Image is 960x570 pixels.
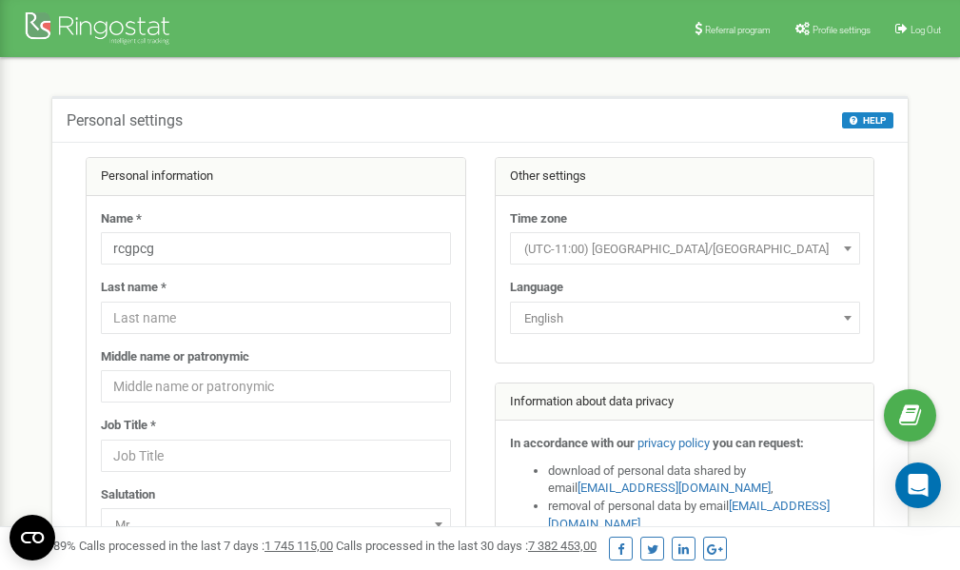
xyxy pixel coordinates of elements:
[496,158,874,196] div: Other settings
[578,481,771,495] a: [EMAIL_ADDRESS][DOMAIN_NAME]
[108,512,444,539] span: Mr.
[101,348,249,366] label: Middle name or patronymic
[517,236,853,263] span: (UTC-11:00) Pacific/Midway
[101,210,142,228] label: Name *
[496,383,874,422] div: Information about data privacy
[895,462,941,508] div: Open Intercom Messenger
[101,508,451,541] span: Mr.
[336,539,597,553] span: Calls processed in the last 30 days :
[517,305,853,332] span: English
[101,279,167,297] label: Last name *
[813,25,871,35] span: Profile settings
[87,158,465,196] div: Personal information
[101,370,451,403] input: Middle name or patronymic
[510,302,860,334] span: English
[842,112,893,128] button: HELP
[548,498,860,533] li: removal of personal data by email ,
[510,232,860,265] span: (UTC-11:00) Pacific/Midway
[911,25,941,35] span: Log Out
[637,436,710,450] a: privacy policy
[79,539,333,553] span: Calls processed in the last 7 days :
[101,440,451,472] input: Job Title
[705,25,771,35] span: Referral program
[101,486,155,504] label: Salutation
[101,417,156,435] label: Job Title *
[713,436,804,450] strong: you can request:
[510,436,635,450] strong: In accordance with our
[548,462,860,498] li: download of personal data shared by email ,
[10,515,55,560] button: Open CMP widget
[67,112,183,129] h5: Personal settings
[101,232,451,265] input: Name
[264,539,333,553] u: 1 745 115,00
[510,279,563,297] label: Language
[101,302,451,334] input: Last name
[510,210,567,228] label: Time zone
[528,539,597,553] u: 7 382 453,00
